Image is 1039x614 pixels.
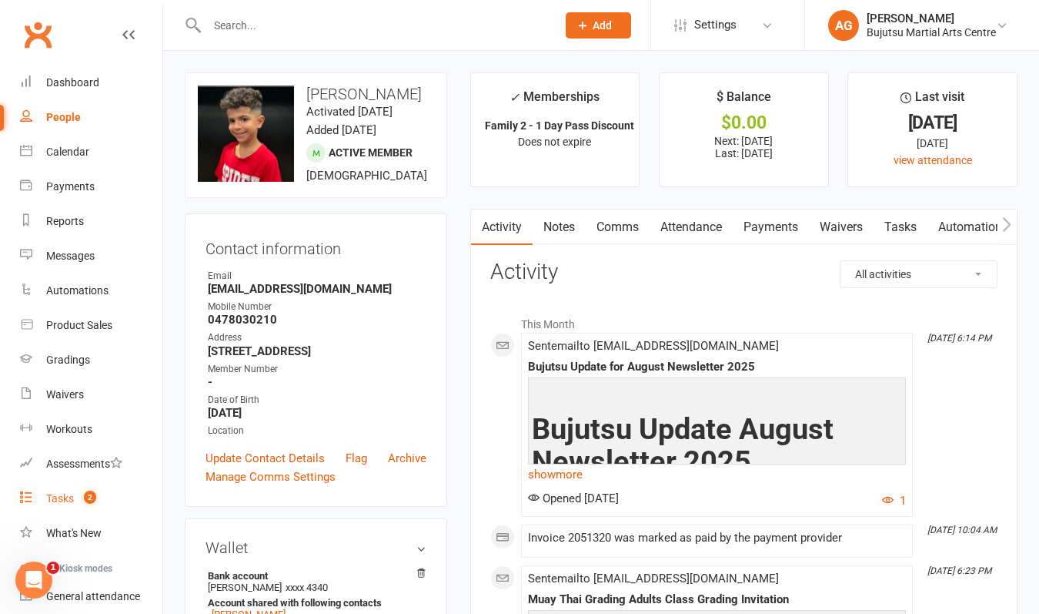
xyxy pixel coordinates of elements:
[202,15,546,36] input: Search...
[20,273,162,308] a: Automations
[673,135,814,159] p: Next: [DATE] Last: [DATE]
[694,8,737,42] span: Settings
[46,458,122,470] div: Assessments
[809,210,874,245] a: Waivers
[46,284,109,297] div: Automations
[733,210,809,245] a: Payments
[208,406,426,420] strong: [DATE]
[528,361,906,374] div: Bujutsu Update for August Newsletter 2025
[828,10,859,41] div: AG
[20,447,162,481] a: Assessments
[306,123,376,137] time: Added [DATE]
[894,154,972,166] a: view attendance
[329,146,413,159] span: Active member
[882,492,906,510] button: 1
[20,481,162,516] a: Tasks 2
[528,339,779,353] span: Sent email to [EMAIL_ADDRESS][DOMAIN_NAME]
[46,180,95,193] div: Payments
[46,250,95,262] div: Messages
[533,210,586,245] a: Notes
[47,562,59,574] span: 1
[862,135,1003,152] div: [DATE]
[208,424,426,438] div: Location
[205,449,325,468] a: Update Contact Details
[208,362,426,377] div: Member Number
[586,210,650,245] a: Comms
[650,210,733,245] a: Attendance
[485,119,634,132] strong: Family 2 - 1 Day Pass Discount
[388,449,426,468] a: Archive
[528,464,906,485] a: show more
[346,449,367,468] a: Flag
[593,19,612,32] span: Add
[509,87,600,116] div: Memberships
[46,423,92,435] div: Workouts
[862,115,1003,131] div: [DATE]
[509,90,519,105] i: ✓
[471,210,533,245] a: Activity
[20,204,162,239] a: Reports
[927,565,991,576] i: [DATE] 6:23 PM
[198,86,294,182] img: image1738744365.png
[490,308,997,333] li: This Month
[20,377,162,412] a: Waivers
[208,344,426,358] strong: [STREET_ADDRESS]
[528,572,779,585] span: Sent email to [EMAIL_ADDRESS][DOMAIN_NAME]
[518,136,591,148] span: Does not expire
[208,300,426,314] div: Mobile Number
[15,562,52,599] iframe: Intercom live chat
[46,590,140,602] div: General attendance
[528,593,906,606] div: Muay Thai Grading Adults Class Grading Invitation
[205,539,426,556] h3: Wallet
[566,12,631,39] button: Add
[20,579,162,614] a: General attendance kiosk mode
[18,15,57,54] a: Clubworx
[286,582,328,593] span: xxxx 4340
[306,105,393,119] time: Activated [DATE]
[532,412,834,478] span: Bujutsu Update August Newsletter 2025
[20,65,162,100] a: Dashboard
[20,343,162,377] a: Gradings
[867,25,996,39] div: Bujutsu Martial Arts Centre
[208,330,426,345] div: Address
[20,169,162,204] a: Payments
[717,87,771,115] div: $ Balance
[46,76,99,89] div: Dashboard
[867,12,996,25] div: [PERSON_NAME]
[208,393,426,408] div: Date of Birth
[46,492,74,505] div: Tasks
[20,135,162,169] a: Calendar
[306,169,427,183] span: [DEMOGRAPHIC_DATA]
[20,412,162,447] a: Workouts
[46,388,84,401] div: Waivers
[46,146,89,158] div: Calendar
[20,308,162,343] a: Product Sales
[528,532,906,545] div: Invoice 2051320 was marked as paid by the payment provider
[927,333,991,344] i: [DATE] 6:14 PM
[927,525,997,535] i: [DATE] 10:04 AM
[205,234,426,257] h3: Contact information
[528,492,619,505] span: Opened [DATE]
[20,239,162,273] a: Messages
[208,570,419,582] strong: Bank account
[208,269,426,284] div: Email
[84,491,96,504] span: 2
[208,282,426,296] strong: [EMAIL_ADDRESS][DOMAIN_NAME]
[46,111,81,123] div: People
[927,210,1019,245] a: Automations
[490,260,997,284] h3: Activity
[46,527,102,539] div: What's New
[208,375,426,389] strong: -
[198,86,434,102] h3: [PERSON_NAME]
[900,87,964,115] div: Last visit
[20,516,162,551] a: What's New
[208,313,426,327] strong: 0478030210
[46,319,112,331] div: Product Sales
[205,468,336,486] a: Manage Comms Settings
[208,597,419,609] strong: Account shared with following contacts
[874,210,927,245] a: Tasks
[46,215,84,227] div: Reports
[46,354,90,366] div: Gradings
[20,100,162,135] a: People
[673,115,814,131] div: $0.00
